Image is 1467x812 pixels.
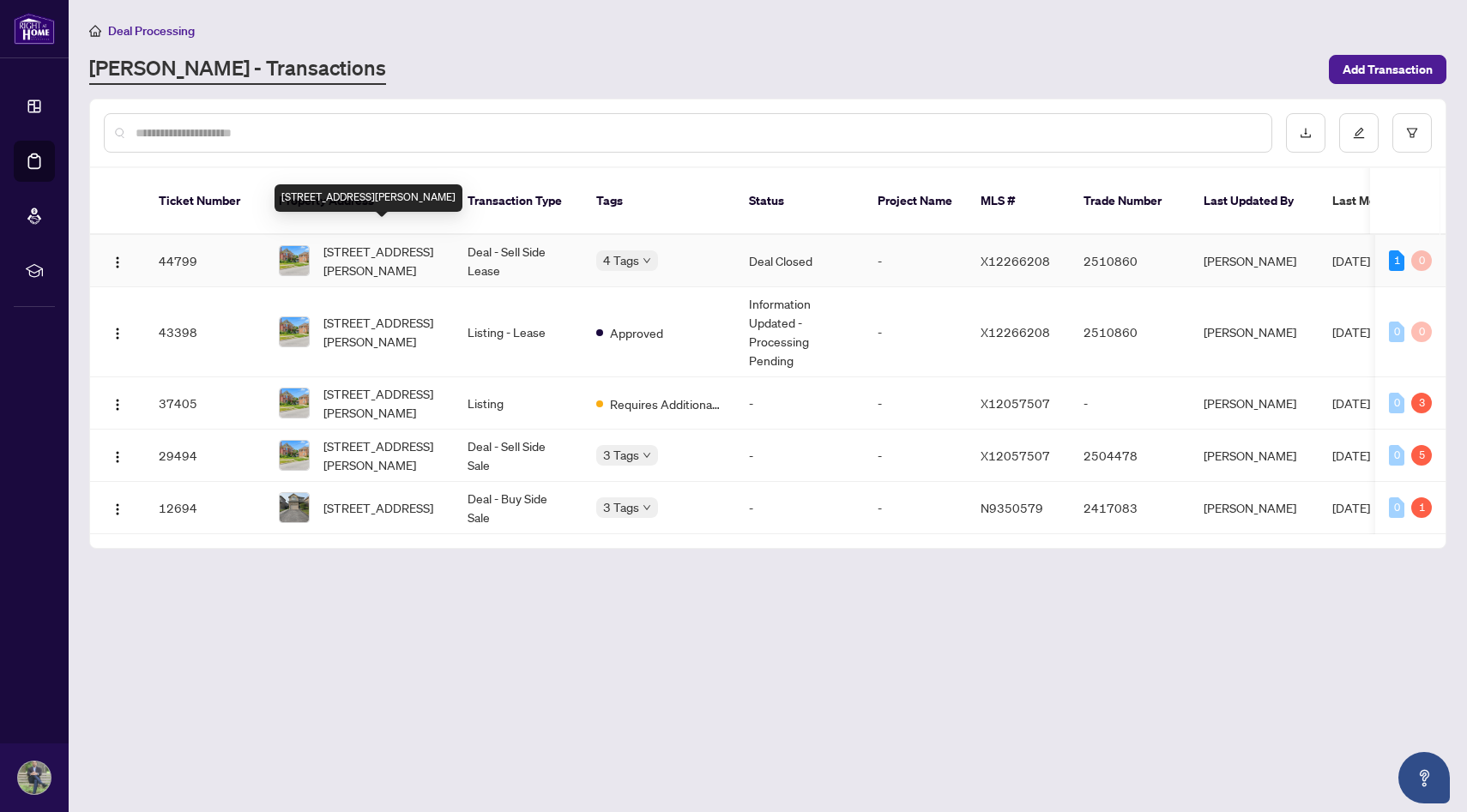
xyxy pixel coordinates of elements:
span: X12057507 [981,448,1050,463]
span: [DATE] [1332,500,1370,515]
div: 1 [1411,497,1432,518]
div: 5 [1411,445,1432,466]
div: 3 [1411,393,1432,413]
span: [DATE] [1332,395,1370,411]
td: - [864,287,967,377]
td: - [864,430,967,482]
img: Logo [111,502,124,516]
span: 3 Tags [603,445,639,465]
div: 1 [1389,250,1404,271]
img: Logo [111,256,124,269]
span: [DATE] [1332,448,1370,463]
span: download [1300,127,1312,139]
button: edit [1339,113,1379,153]
span: X12266208 [981,324,1050,340]
div: 0 [1389,497,1404,518]
td: Deal - Buy Side Sale [454,482,583,534]
td: Deal Closed [735,235,864,287]
button: Add Transaction [1329,55,1446,84]
td: 2510860 [1070,235,1190,287]
td: - [864,482,967,534]
span: 3 Tags [603,497,639,517]
img: Logo [111,327,124,340]
th: Trade Number [1070,168,1190,235]
img: Logo [111,398,124,412]
span: N9350579 [981,500,1043,515]
span: X12266208 [981,253,1050,268]
span: [DATE] [1332,253,1370,268]
span: Last Modified Date [1332,191,1437,210]
button: Logo [104,389,131,417]
div: 0 [1389,322,1404,342]
span: Approved [610,323,663,342]
td: 43398 [145,287,265,377]
th: Project Name [864,168,967,235]
div: 0 [1411,250,1432,271]
span: [DATE] [1332,324,1370,340]
td: [PERSON_NAME] [1190,235,1319,287]
th: Status [735,168,864,235]
td: 2504478 [1070,430,1190,482]
span: filter [1406,127,1418,139]
span: [STREET_ADDRESS] [323,498,433,517]
img: thumbnail-img [280,493,309,522]
td: 44799 [145,235,265,287]
span: Deal Processing [108,23,195,39]
button: Open asap [1398,752,1450,803]
img: thumbnail-img [280,441,309,470]
td: 12694 [145,482,265,534]
span: home [89,25,101,37]
td: Listing - Lease [454,287,583,377]
div: 0 [1389,445,1404,466]
span: 4 Tags [603,250,639,270]
a: [PERSON_NAME] - Transactions [89,54,386,85]
th: Transaction Type [454,168,583,235]
td: 2417083 [1070,482,1190,534]
td: - [735,377,864,430]
div: [STREET_ADDRESS][PERSON_NAME] [275,184,462,212]
img: thumbnail-img [280,246,309,275]
img: Profile Icon [18,761,51,794]
td: Deal - Sell Side Lease [454,235,583,287]
span: Add Transaction [1343,56,1433,83]
span: [STREET_ADDRESS][PERSON_NAME] [323,242,440,280]
img: Logo [111,450,124,464]
td: 2510860 [1070,287,1190,377]
span: down [643,256,651,265]
th: Last Updated By [1190,168,1319,235]
span: [STREET_ADDRESS][PERSON_NAME] [323,313,440,351]
span: [STREET_ADDRESS][PERSON_NAME] [323,384,440,422]
img: logo [14,13,55,45]
span: Requires Additional Docs [610,394,721,413]
button: Logo [104,442,131,469]
span: down [643,503,651,512]
button: filter [1392,113,1432,153]
div: 0 [1389,393,1404,413]
th: Property Address [265,168,454,235]
th: Tags [583,168,735,235]
td: - [735,482,864,534]
img: thumbnail-img [280,317,309,346]
td: Listing [454,377,583,430]
th: MLS # [967,168,1070,235]
td: 29494 [145,430,265,482]
td: - [735,430,864,482]
td: [PERSON_NAME] [1190,430,1319,482]
td: Information Updated - Processing Pending [735,287,864,377]
td: - [1070,377,1190,430]
span: down [643,451,651,460]
td: - [864,377,967,430]
img: thumbnail-img [280,388,309,418]
span: X12057507 [981,395,1050,411]
div: 0 [1411,322,1432,342]
button: Logo [104,494,131,521]
td: [PERSON_NAME] [1190,377,1319,430]
td: [PERSON_NAME] [1190,482,1319,534]
button: Logo [104,247,131,274]
span: edit [1353,127,1365,139]
button: download [1286,113,1325,153]
td: Deal - Sell Side Sale [454,430,583,482]
span: [STREET_ADDRESS][PERSON_NAME] [323,436,440,474]
td: - [864,235,967,287]
button: Logo [104,318,131,346]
